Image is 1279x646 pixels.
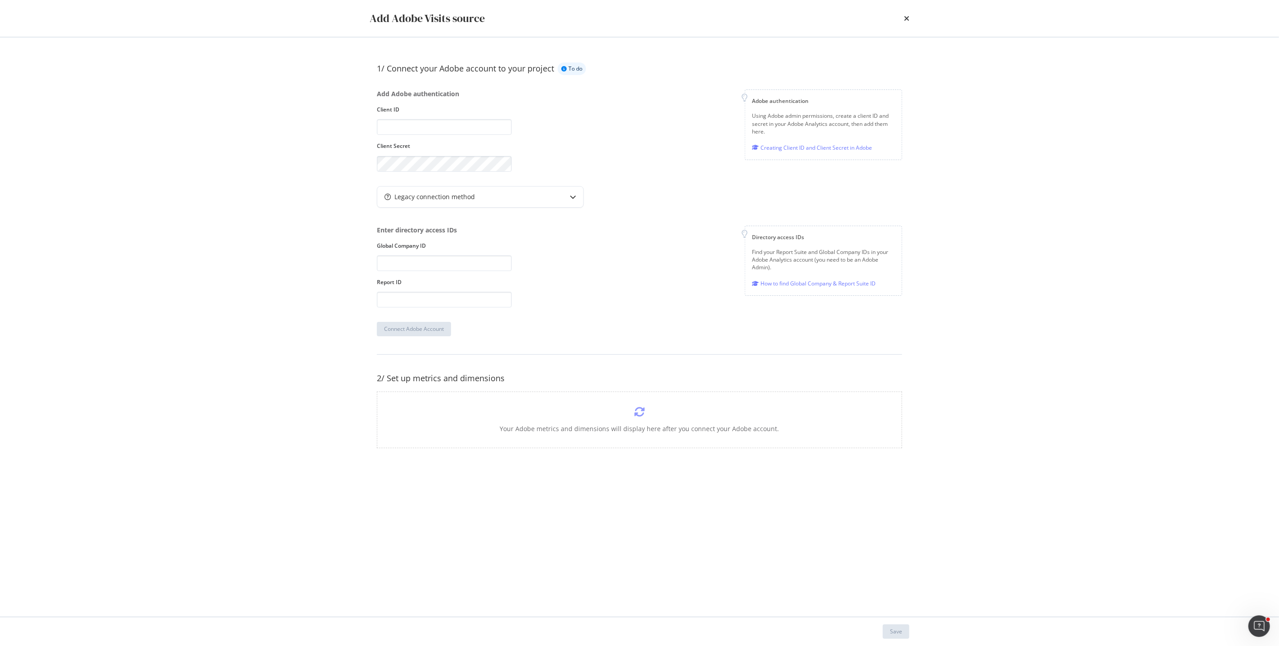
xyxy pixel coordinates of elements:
[384,325,444,333] div: Connect Adobe Account
[377,226,512,235] div: Enter directory access IDs
[500,424,779,433] div: Your Adobe metrics and dimensions will display here after you connect your Adobe account.
[890,628,902,635] div: Save
[377,63,554,75] div: 1/ Connect your Adobe account to your project
[377,373,902,384] div: 2/ Set up metrics and dimensions
[558,62,586,75] div: info label
[568,66,582,71] span: To do
[752,97,894,105] div: Adobe authentication
[883,624,909,639] button: Save
[1248,615,1270,637] iframe: Intercom live chat
[370,11,485,26] div: Add Adobe Visits source
[752,279,876,288] a: How to find Global Company & Report Suite ID
[377,142,512,150] label: Client Secret
[377,106,512,113] label: Client ID
[377,278,512,286] label: Report ID
[752,233,894,241] div: Directory access IDs
[752,143,872,152] a: Creating Client ID and Client Secret in Adobe
[904,11,909,26] div: times
[377,89,512,98] div: Add Adobe authentication
[752,112,894,135] div: Using Adobe admin permissions, create a client ID and secret in your Adobe Analytics account, the...
[377,322,451,336] button: Connect Adobe Account
[377,242,512,249] label: Global Company ID
[752,248,894,271] div: Find your Report Suite and Global Company IDs in your Adobe Analytics account (you need to be an ...
[394,192,475,201] div: Legacy connection method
